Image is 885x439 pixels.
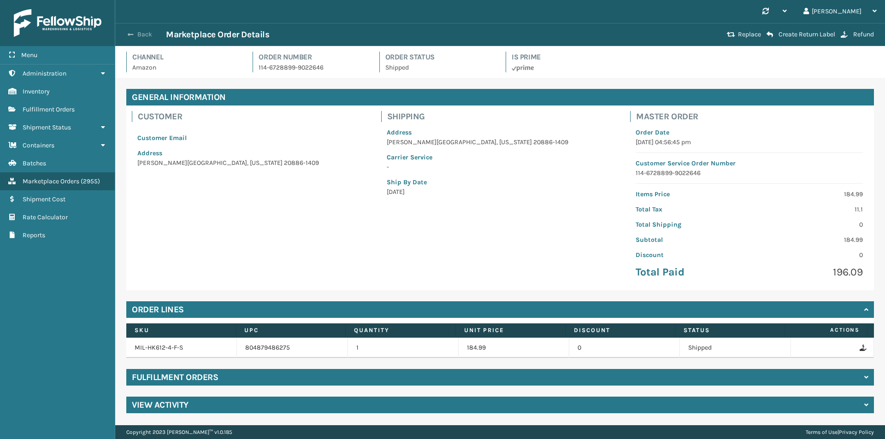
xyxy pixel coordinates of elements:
[354,326,447,334] label: Quantity
[636,250,743,260] p: Discount
[348,338,459,358] td: 1
[23,159,46,167] span: Batches
[23,213,68,221] span: Rate Calculator
[387,111,619,122] h4: Shipping
[636,220,743,229] p: Total Shipping
[724,30,764,39] button: Replace
[81,177,100,185] span: ( 2955 )
[569,338,680,358] td: 0
[636,205,743,214] p: Total Tax
[636,265,743,279] p: Total Paid
[259,63,368,72] p: 114-6728899-9022646
[23,177,79,185] span: Marketplace Orders
[755,220,863,229] p: 0
[23,88,50,95] span: Inventory
[126,425,232,439] p: Copyright 2023 [PERSON_NAME]™ v 1.0.185
[838,30,877,39] button: Refund
[841,31,848,38] i: Refund
[636,137,863,147] p: [DATE] 04:56:45 pm
[23,141,54,149] span: Containers
[132,52,242,63] h4: Channel
[23,195,65,203] span: Shipment Cost
[135,326,227,334] label: SKU
[166,29,269,40] h3: Marketplace Order Details
[387,177,614,187] p: Ship By Date
[680,338,791,358] td: Shipped
[132,372,218,383] h4: Fulfillment Orders
[387,129,412,136] span: Address
[387,137,614,147] p: [PERSON_NAME][GEOGRAPHIC_DATA] , [US_STATE] 20886-1409
[755,235,863,245] p: 184.99
[385,63,495,72] p: Shipped
[14,9,101,37] img: logo
[237,338,348,358] td: 804879486275
[132,399,189,410] h4: View Activity
[636,111,868,122] h4: Master Order
[684,326,776,334] label: Status
[132,304,184,315] h4: Order Lines
[387,162,614,172] p: -
[385,52,495,63] h4: Order Status
[124,30,166,39] button: Back
[137,133,365,143] p: Customer Email
[636,128,863,137] p: Order Date
[806,425,874,439] div: |
[839,429,874,435] a: Privacy Policy
[464,326,557,334] label: Unit Price
[788,322,865,338] span: Actions
[755,250,863,260] p: 0
[23,123,71,131] span: Shipment Status
[244,326,337,334] label: UPC
[767,31,773,38] i: Create Return Label
[126,89,874,105] h4: General Information
[138,111,370,122] h4: Customer
[135,344,183,351] a: MIL-HK612-4-F-S
[860,345,865,351] i: Refund Order Line
[459,338,569,358] td: 184.99
[755,265,863,279] p: 196.09
[636,158,863,168] p: Customer Service Order Number
[23,105,75,113] span: Fulfillment Orders
[512,52,621,63] h4: Is Prime
[137,158,365,168] p: [PERSON_NAME][GEOGRAPHIC_DATA] , [US_STATE] 20886-1409
[636,189,743,199] p: Items Price
[574,326,667,334] label: Discount
[387,152,614,162] p: Carrier Service
[23,231,45,239] span: Reports
[727,31,735,38] i: Replace
[21,51,37,59] span: Menu
[137,149,162,157] span: Address
[132,63,242,72] p: Amazon
[23,70,66,77] span: Administration
[259,52,368,63] h4: Order Number
[755,189,863,199] p: 184.99
[387,187,614,197] p: [DATE]
[764,30,838,39] button: Create Return Label
[755,205,863,214] p: 11.1
[806,429,838,435] a: Terms of Use
[636,168,863,178] p: 114-6728899-9022646
[636,235,743,245] p: Subtotal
